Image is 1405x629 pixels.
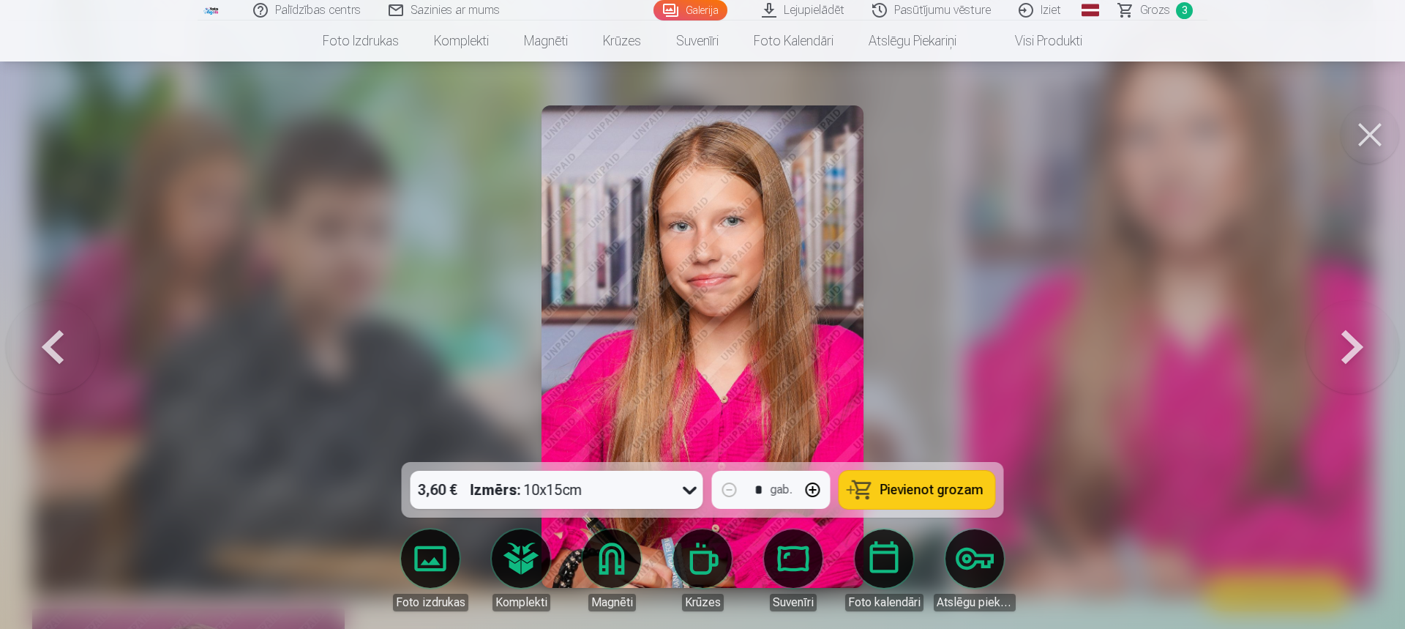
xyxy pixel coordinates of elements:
a: Atslēgu piekariņi [934,529,1016,611]
div: Magnēti [588,594,636,611]
div: Komplekti [492,594,550,611]
a: Magnēti [506,21,585,62]
a: Foto kalendāri [736,21,851,62]
span: 3 [1176,2,1193,19]
a: Foto izdrukas [389,529,471,611]
a: Suvenīri [752,529,834,611]
div: Foto kalendāri [845,594,923,611]
a: Magnēti [571,529,653,611]
a: Visi produkti [974,21,1100,62]
div: Atslēgu piekariņi [934,594,1016,611]
div: 10x15cm [471,471,582,509]
a: Suvenīri [659,21,736,62]
span: Pievienot grozam [880,483,983,496]
strong: Izmērs : [471,480,521,500]
div: Suvenīri [770,594,817,611]
a: Foto izdrukas [305,21,416,62]
a: Krūzes [585,21,659,62]
button: Pievienot grozam [839,471,995,509]
a: Foto kalendāri [843,529,925,611]
div: gab. [771,481,793,499]
a: Komplekti [416,21,506,62]
img: /fa1 [203,6,220,15]
a: Komplekti [480,529,562,611]
div: 3,60 € [411,471,465,509]
a: Atslēgu piekariņi [851,21,974,62]
div: Foto izdrukas [393,594,468,611]
a: Krūzes [662,529,743,611]
div: Krūzes [682,594,724,611]
span: Grozs [1140,1,1170,19]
